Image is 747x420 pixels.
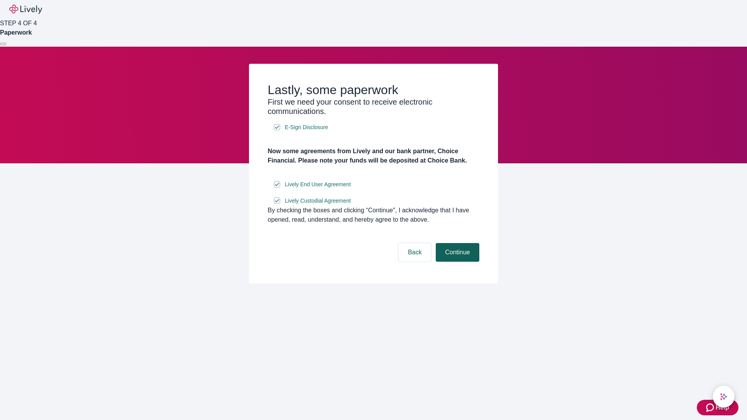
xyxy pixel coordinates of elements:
[283,180,352,189] a: e-sign disclosure document
[268,82,479,97] h2: Lastly, some paperwork
[9,5,42,14] img: Lively
[283,122,330,132] a: e-sign disclosure document
[268,206,479,224] div: By checking the boxes and clicking “Continue", I acknowledge that I have opened, read, understand...
[715,403,729,412] span: Help
[285,197,351,205] span: Lively Custodial Agreement
[706,403,715,412] svg: Zendesk support icon
[283,196,352,206] a: e-sign disclosure document
[697,400,738,415] button: Zendesk support iconHelp
[285,123,328,131] span: E-Sign Disclosure
[268,147,479,165] h4: Now some agreements from Lively and our bank partner, Choice Financial. Please note your funds wi...
[268,97,479,116] h3: First we need your consent to receive electronic communications.
[285,180,351,189] span: Lively End User Agreement
[398,243,431,262] button: Back
[436,243,479,262] button: Continue
[720,393,728,401] svg: Lively AI Assistant
[713,386,735,408] button: chat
